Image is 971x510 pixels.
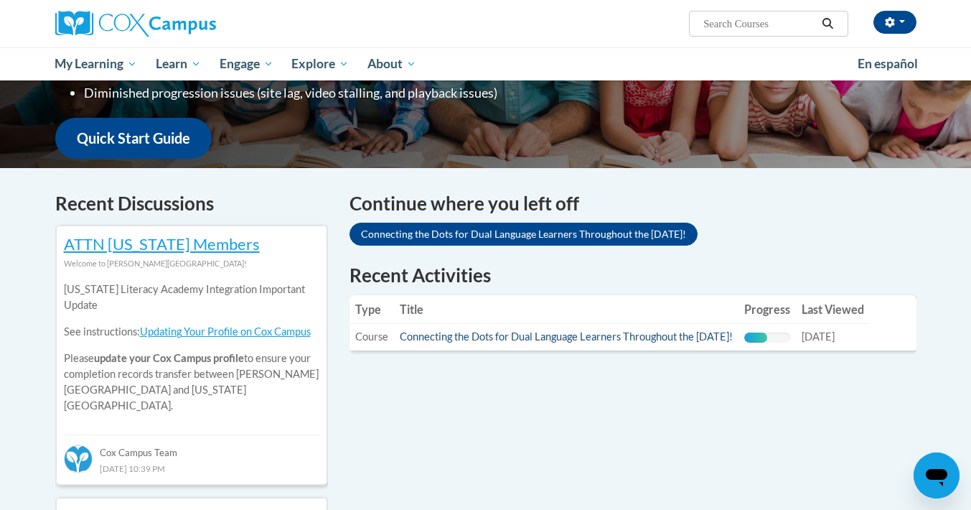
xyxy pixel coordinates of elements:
a: Updating Your Profile on Cox Campus [140,325,311,338]
p: [US_STATE] Literacy Academy Integration Important Update [64,282,319,313]
button: Search [817,15,838,32]
a: Engage [210,47,283,80]
th: Last Viewed [796,295,870,324]
a: My Learning [46,47,147,80]
span: My Learning [55,55,137,73]
input: Search Courses [702,15,817,32]
a: Quick Start Guide [55,118,212,159]
h4: Continue where you left off [350,190,916,218]
img: Cox Campus [55,11,216,37]
a: ATTN [US_STATE] Members [64,234,260,254]
b: update your Cox Campus profile [94,352,244,364]
span: Explore [291,55,349,73]
img: Cox Campus Team [64,445,93,473]
a: About [358,47,426,80]
span: [DATE] [802,330,835,343]
li: Diminished progression issues (site lag, video stalling, and playback issues) [84,83,576,103]
th: Progress [738,295,796,324]
a: Connecting the Dots for Dual Language Learners Throughout the [DATE]! [350,223,698,246]
a: Learn [146,47,210,80]
a: Connecting the Dots for Dual Language Learners Throughout the [DATE]! [400,330,733,343]
a: Cox Campus [55,11,328,37]
th: Title [394,295,738,324]
iframe: Button to launch messaging window [914,453,960,499]
a: Explore [282,47,358,80]
h1: Recent Activities [350,262,916,288]
div: Cox Campus Team [64,435,319,460]
span: Learn [156,55,201,73]
p: See instructions: [64,324,319,340]
span: About [367,55,416,73]
div: Progress, % [744,333,767,343]
div: Please to ensure your completion records transfer between [PERSON_NAME][GEOGRAPHIC_DATA] and [US_... [64,272,319,425]
span: En español [858,56,918,71]
button: Account Settings [873,11,916,34]
div: Main menu [34,47,938,80]
span: Course [355,330,388,343]
a: En español [848,49,927,79]
div: Welcome to [PERSON_NAME][GEOGRAPHIC_DATA]! [64,256,319,272]
div: [DATE] 10:39 PM [64,460,319,476]
span: Engage [220,55,273,73]
th: Type [350,295,394,324]
h4: Recent Discussions [55,190,328,218]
